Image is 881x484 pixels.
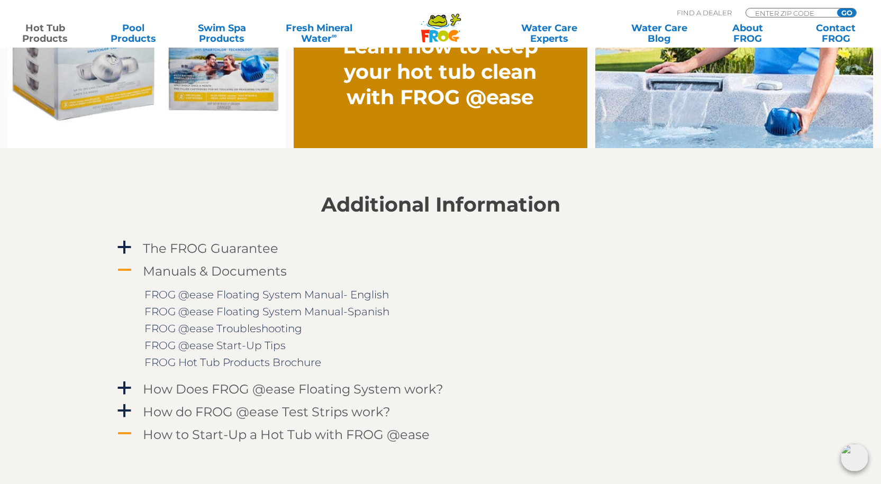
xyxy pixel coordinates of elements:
[143,405,390,419] h4: How do FROG @ease Test Strips work?
[116,262,132,278] span: A
[144,356,321,369] a: FROG Hot Tub Products Brochure
[276,23,362,44] a: Fresh MineralWater∞
[713,23,782,44] a: AboutFROG
[115,193,766,216] h2: Additional Information
[144,339,286,352] a: FROG @ease Start-Up Tips
[625,23,694,44] a: Water CareBlog
[115,425,766,444] a: A How to Start-Up a Hot Tub with FROG @ease
[802,23,870,44] a: ContactFROG
[837,8,856,17] input: GO
[143,241,278,255] h4: The FROG Guarantee
[99,23,168,44] a: PoolProducts
[332,31,337,40] sup: ∞
[841,444,868,471] img: openIcon
[144,288,389,301] a: FROG @ease Floating System Manual- English
[338,34,543,110] h2: Learn how to keep your hot tub clean with FROG @ease
[116,240,132,255] span: a
[115,239,766,258] a: a The FROG Guarantee
[116,380,132,396] span: a
[116,403,132,419] span: a
[115,379,766,399] a: a How Does FROG @ease Floating System work?
[116,426,132,442] span: A
[144,322,302,335] a: FROG @ease Troubleshooting
[11,23,79,44] a: Hot TubProducts
[493,23,605,44] a: Water CareExperts
[187,23,256,44] a: Swim SpaProducts
[144,305,389,318] a: FROG @ease Floating System Manual-Spanish
[115,402,766,422] a: a How do FROG @ease Test Strips work?
[143,427,430,442] h4: How to Start-Up a Hot Tub with FROG @ease
[115,261,766,281] a: A Manuals & Documents
[677,8,732,17] p: Find A Dealer
[143,264,287,278] h4: Manuals & Documents
[143,382,443,396] h4: How Does FROG @ease Floating System work?
[754,8,825,17] input: Zip Code Form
